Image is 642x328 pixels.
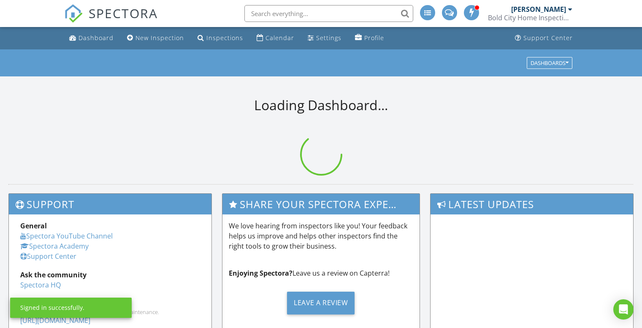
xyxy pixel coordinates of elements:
[66,30,117,46] a: Dashboard
[20,221,47,230] strong: General
[316,34,341,42] div: Settings
[135,34,184,42] div: New Inspection
[64,11,158,29] a: SPECTORA
[244,5,413,22] input: Search everything...
[253,30,298,46] a: Calendar
[523,34,573,42] div: Support Center
[20,316,90,325] a: [URL][DOMAIN_NAME]
[20,304,84,312] div: Signed in successfully.
[229,268,414,278] p: Leave us a review on Capterra!
[265,34,294,42] div: Calendar
[512,30,576,46] a: Support Center
[194,30,247,46] a: Inspections
[531,60,569,66] div: Dashboards
[89,4,158,22] span: SPECTORA
[229,268,293,278] strong: Enjoying Spectora?
[64,4,83,23] img: The Best Home Inspection Software - Spectora
[9,194,211,214] h3: Support
[20,231,113,241] a: Spectora YouTube Channel
[287,292,355,314] div: Leave a Review
[527,57,572,69] button: Dashboards
[511,5,566,14] div: [PERSON_NAME]
[229,221,414,251] p: We love hearing from inspectors like you! Your feedback helps us improve and helps other inspecto...
[431,194,633,214] h3: Latest Updates
[488,14,572,22] div: Bold City Home Inspections
[229,285,414,321] a: Leave a Review
[352,30,387,46] a: Profile
[20,270,200,280] div: Ask the community
[20,280,61,290] a: Spectora HQ
[20,252,76,261] a: Support Center
[222,194,420,214] h3: Share Your Spectora Experience
[124,30,187,46] a: New Inspection
[364,34,384,42] div: Profile
[206,34,243,42] div: Inspections
[20,241,89,251] a: Spectora Academy
[304,30,345,46] a: Settings
[79,34,114,42] div: Dashboard
[613,299,634,320] div: Open Intercom Messenger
